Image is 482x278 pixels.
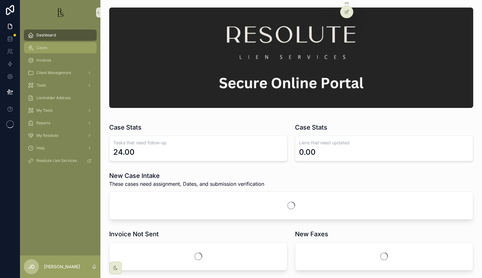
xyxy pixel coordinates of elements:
[36,70,71,75] span: Client Management
[36,158,77,163] span: Resolute Lien Services
[36,108,52,113] span: My Tools
[24,142,97,154] a: Help
[36,133,58,138] span: My Resolute
[113,140,283,146] h3: Tasks that need follow-up
[24,67,97,78] a: Client Management
[24,105,97,116] a: My Tools
[36,83,46,88] span: Tools
[36,95,71,100] span: Lienholder Address
[36,120,50,126] span: Reports
[295,123,327,132] h1: Case Stats
[295,230,328,238] h1: New Faxes
[28,263,35,270] span: JD
[36,45,47,50] span: Cases
[24,92,97,104] a: Lienholder Address
[24,42,97,53] a: Cases
[113,147,135,157] div: 24.00
[36,146,45,151] span: Help
[24,117,97,129] a: Reports
[20,25,100,174] div: scrollable content
[24,29,97,41] a: Dashboard
[109,171,264,180] h1: New Case Intake
[24,155,97,166] a: Resolute Lien Services
[36,58,51,63] span: Invoices
[299,140,469,146] h3: Liens that need updated
[55,8,65,18] img: App logo
[299,147,316,157] div: 0.00
[109,230,159,238] h1: Invoice Not Sent
[24,55,97,66] a: Invoices
[24,80,97,91] a: Tools
[109,123,142,132] h1: Case Stats
[36,33,56,38] span: Dashboard
[109,180,264,188] span: These cases need assignment, Dates, and submission verification
[44,264,80,270] p: [PERSON_NAME]
[24,130,97,141] a: My Resolute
